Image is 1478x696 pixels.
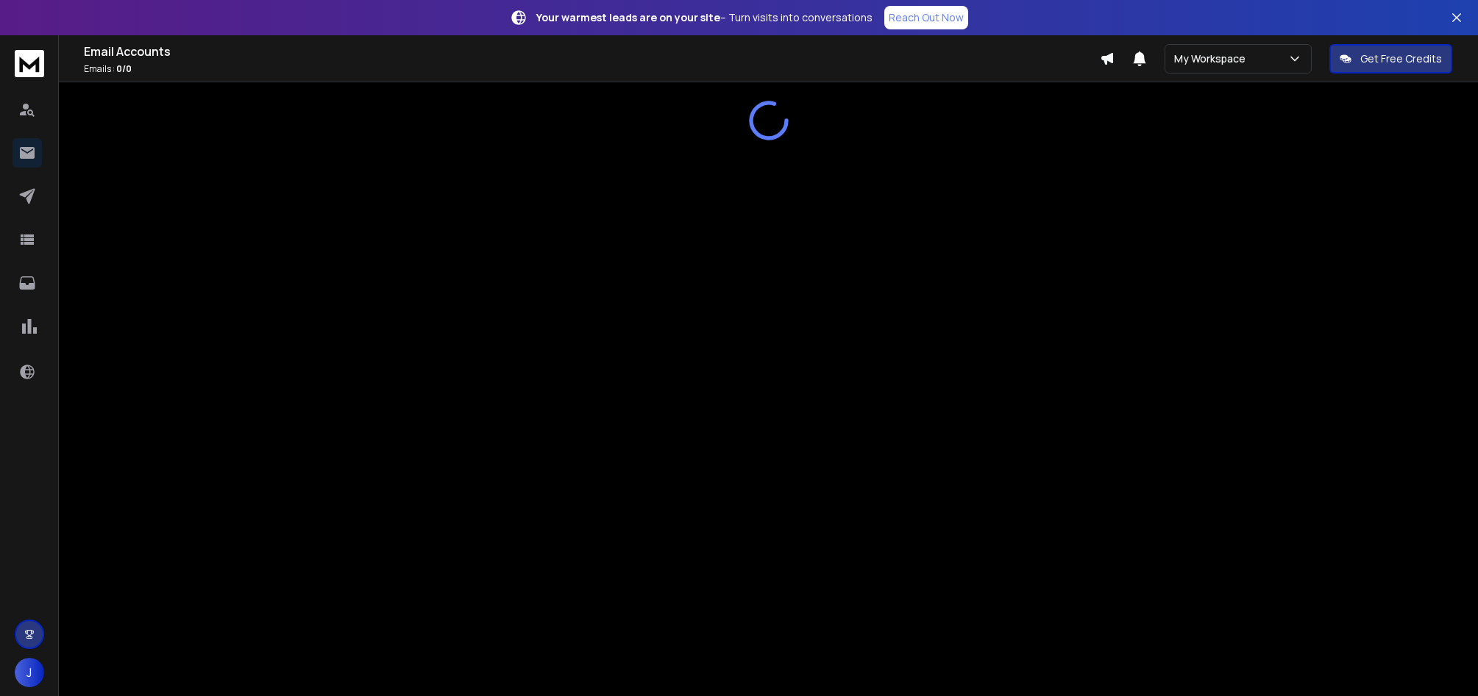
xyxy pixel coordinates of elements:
button: J [15,658,44,687]
p: – Turn visits into conversations [536,10,873,25]
p: Get Free Credits [1360,51,1442,66]
span: 0 / 0 [116,62,132,75]
strong: Your warmest leads are on your site [536,10,720,24]
p: Reach Out Now [889,10,964,25]
a: Reach Out Now [884,6,968,29]
p: Emails : [84,63,1100,75]
p: My Workspace [1174,51,1251,66]
h1: Email Accounts [84,43,1100,60]
button: Get Free Credits [1329,44,1452,73]
img: logo [15,50,44,77]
